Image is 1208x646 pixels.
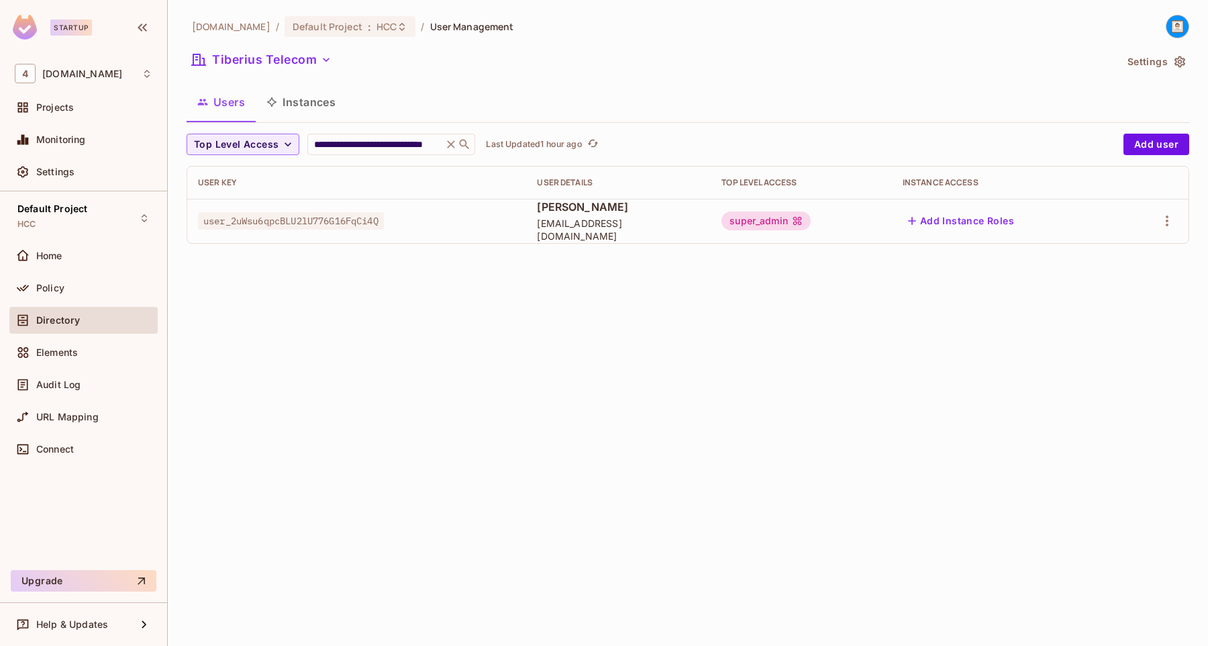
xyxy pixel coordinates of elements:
span: HCC [376,20,397,33]
span: user_2uWsu6qpcBLU2lU776G16FqCi4Q [198,212,384,230]
button: refresh [585,136,601,152]
span: Click to refresh data [583,136,601,152]
span: Audit Log [36,379,81,390]
button: Add user [1123,134,1189,155]
span: refresh [587,138,599,151]
button: Tiberius Telecom [187,49,337,71]
span: Policy [36,283,64,293]
button: Add Instance Roles [903,210,1019,232]
button: Instances [256,85,346,119]
span: : [367,21,372,32]
li: / [421,20,424,33]
span: 4 [15,64,36,83]
span: the active workspace [192,20,270,33]
span: Workspace: 46labs.com [42,68,122,79]
span: Help & Updates [36,619,108,630]
span: Default Project [17,203,87,214]
div: Instance Access [903,177,1107,188]
span: User Management [430,20,514,33]
span: Default Project [293,20,362,33]
div: super_admin [721,212,811,230]
li: / [276,20,279,33]
button: Users [187,85,256,119]
span: [EMAIL_ADDRESS][DOMAIN_NAME] [537,217,700,242]
span: URL Mapping [36,412,99,422]
span: Connect [36,444,74,455]
div: Startup [50,19,92,36]
span: Home [36,250,62,261]
span: HCC [17,219,36,230]
button: Settings [1122,51,1189,73]
span: Settings [36,167,74,177]
button: Top Level Access [187,134,299,155]
span: Directory [36,315,80,326]
div: Top Level Access [721,177,880,188]
img: naeem.sarwar@46labs.com [1166,15,1189,38]
div: User Details [537,177,700,188]
img: SReyMgAAAABJRU5ErkJggg== [13,15,37,40]
span: Projects [36,102,74,113]
span: [PERSON_NAME] [537,199,700,214]
div: User Key [198,177,515,188]
span: Monitoring [36,134,86,145]
span: Top Level Access [194,136,279,153]
button: Upgrade [11,570,156,592]
p: Last Updated 1 hour ago [486,139,582,150]
span: Elements [36,347,78,358]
